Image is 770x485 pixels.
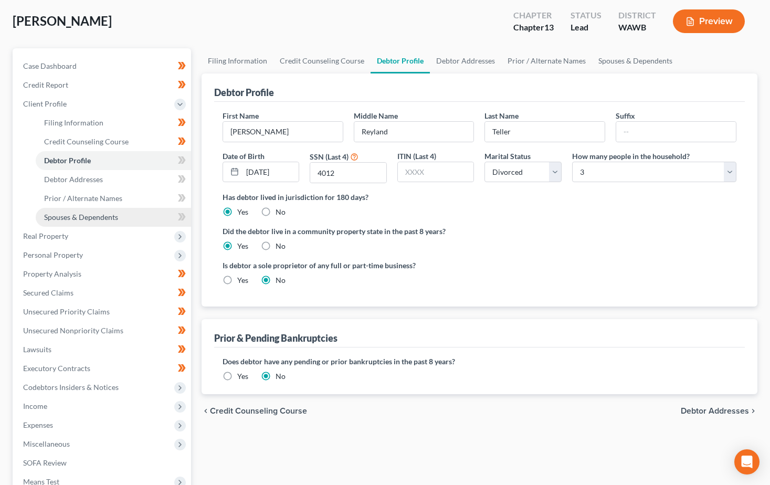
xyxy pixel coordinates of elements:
label: SSN (Last 4) [310,151,349,162]
input: MM/DD/YYYY [242,162,299,182]
button: Debtor Addresses chevron_right [681,407,757,415]
label: Yes [237,241,248,251]
span: Unsecured Nonpriority Claims [23,326,123,335]
span: Lawsuits [23,345,51,354]
label: Marital Status [484,151,531,162]
span: Executory Contracts [23,364,90,373]
a: Debtor Profile [371,48,430,73]
label: No [276,275,286,286]
a: Secured Claims [15,283,191,302]
span: Miscellaneous [23,439,70,448]
label: How many people in the household? [572,151,690,162]
a: Prior / Alternate Names [501,48,592,73]
span: Secured Claims [23,288,73,297]
div: WAWB [618,22,656,34]
span: Real Property [23,231,68,240]
a: Credit Counseling Course [273,48,371,73]
div: Chapter [513,9,554,22]
label: Did the debtor live in a community property state in the past 8 years? [223,226,736,237]
label: Middle Name [354,110,398,121]
i: chevron_right [749,407,757,415]
div: Debtor Profile [214,86,274,99]
label: Date of Birth [223,151,265,162]
span: Client Profile [23,99,67,108]
span: Spouses & Dependents [44,213,118,222]
div: Status [571,9,602,22]
button: chevron_left Credit Counseling Course [202,407,307,415]
label: ITIN (Last 4) [397,151,436,162]
div: Lead [571,22,602,34]
span: Prior / Alternate Names [44,194,122,203]
span: SOFA Review [23,458,67,467]
button: Preview [673,9,745,33]
a: Prior / Alternate Names [36,189,191,208]
label: No [276,241,286,251]
input: M.I [354,122,474,142]
label: Yes [237,371,248,382]
span: Credit Report [23,80,68,89]
a: Debtor Profile [36,151,191,170]
span: Expenses [23,420,53,429]
label: Yes [237,207,248,217]
span: Income [23,402,47,410]
span: [PERSON_NAME] [13,13,112,28]
input: -- [223,122,343,142]
a: Unsecured Nonpriority Claims [15,321,191,340]
span: Codebtors Insiders & Notices [23,383,119,392]
span: Personal Property [23,250,83,259]
label: Suffix [616,110,635,121]
label: Does debtor have any pending or prior bankruptcies in the past 8 years? [223,356,736,367]
label: Has debtor lived in jurisdiction for 180 days? [223,192,736,203]
span: Credit Counseling Course [44,137,129,146]
span: Property Analysis [23,269,81,278]
span: 13 [544,22,554,32]
span: Credit Counseling Course [210,407,307,415]
label: Yes [237,275,248,286]
input: -- [485,122,605,142]
a: Property Analysis [15,265,191,283]
div: Prior & Pending Bankruptcies [214,332,337,344]
input: XXXX [398,162,474,182]
a: Debtor Addresses [430,48,501,73]
span: Case Dashboard [23,61,77,70]
span: Debtor Addresses [681,407,749,415]
label: No [276,207,286,217]
a: Debtor Addresses [36,170,191,189]
div: Chapter [513,22,554,34]
input: -- [616,122,736,142]
a: Spouses & Dependents [592,48,679,73]
div: District [618,9,656,22]
a: Unsecured Priority Claims [15,302,191,321]
span: Debtor Addresses [44,175,103,184]
a: Executory Contracts [15,359,191,378]
a: Lawsuits [15,340,191,359]
a: Credit Counseling Course [36,132,191,151]
div: Open Intercom Messenger [734,449,760,475]
a: Credit Report [15,76,191,94]
label: First Name [223,110,259,121]
a: Filing Information [36,113,191,132]
a: Filing Information [202,48,273,73]
span: Unsecured Priority Claims [23,307,110,316]
span: Debtor Profile [44,156,91,165]
a: Case Dashboard [15,57,191,76]
label: Last Name [484,110,519,121]
input: XXXX [310,163,386,183]
span: Filing Information [44,118,103,127]
i: chevron_left [202,407,210,415]
a: SOFA Review [15,454,191,472]
a: Spouses & Dependents [36,208,191,227]
label: Is debtor a sole proprietor of any full or part-time business? [223,260,474,271]
label: No [276,371,286,382]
